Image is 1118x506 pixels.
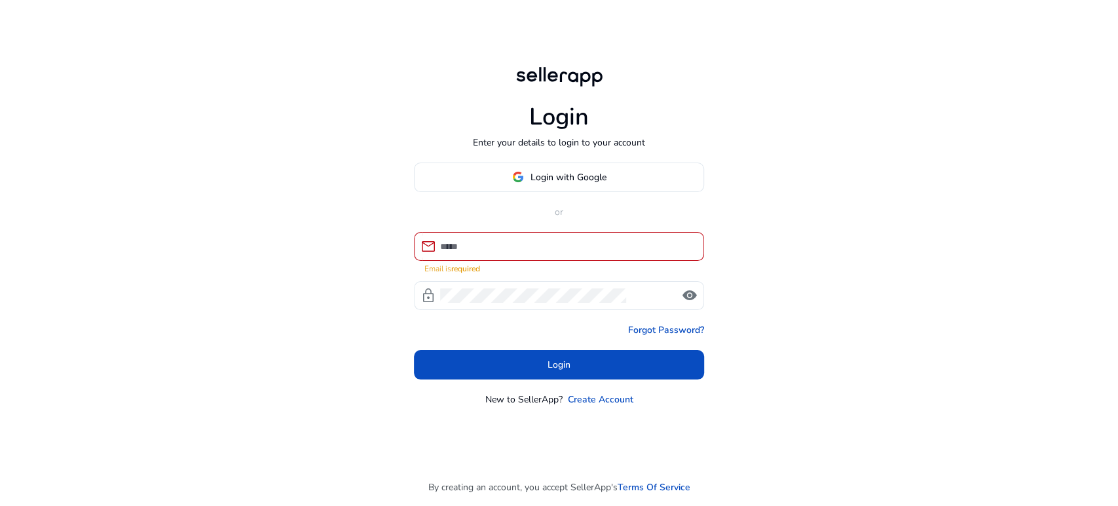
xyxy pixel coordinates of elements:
[548,358,570,372] span: Login
[414,163,704,192] button: Login with Google
[414,205,704,219] p: or
[531,170,606,184] span: Login with Google
[473,136,645,149] p: Enter your details to login to your account
[414,350,704,379] button: Login
[568,393,633,406] a: Create Account
[451,263,480,274] strong: required
[420,288,436,303] span: lock
[682,288,698,303] span: visibility
[420,239,436,254] span: mail
[618,480,690,494] a: Terms Of Service
[628,323,704,337] a: Forgot Password?
[529,103,589,131] h1: Login
[485,393,563,406] p: New to SellerApp?
[512,171,524,183] img: google-logo.svg
[424,261,694,275] mat-error: Email is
